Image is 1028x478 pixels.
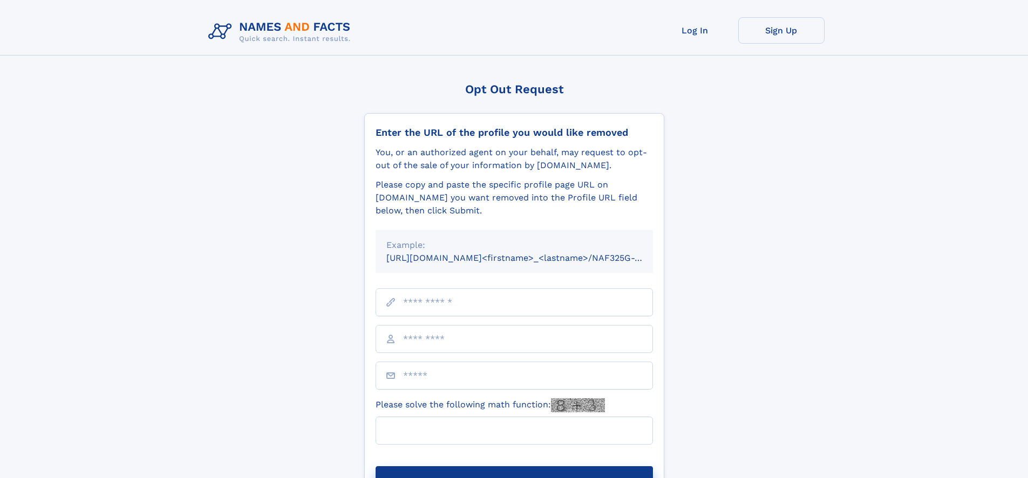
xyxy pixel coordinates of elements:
[386,239,642,252] div: Example:
[652,17,738,44] a: Log In
[376,398,605,412] label: Please solve the following math function:
[364,82,664,96] div: Opt Out Request
[386,253,673,263] small: [URL][DOMAIN_NAME]<firstname>_<lastname>/NAF325G-xxxxxxxx
[738,17,825,44] a: Sign Up
[376,178,653,217] div: Please copy and paste the specific profile page URL on [DOMAIN_NAME] you want removed into the Pr...
[204,17,359,46] img: Logo Names and Facts
[376,146,653,172] div: You, or an authorized agent on your behalf, may request to opt-out of the sale of your informatio...
[376,127,653,138] div: Enter the URL of the profile you would like removed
